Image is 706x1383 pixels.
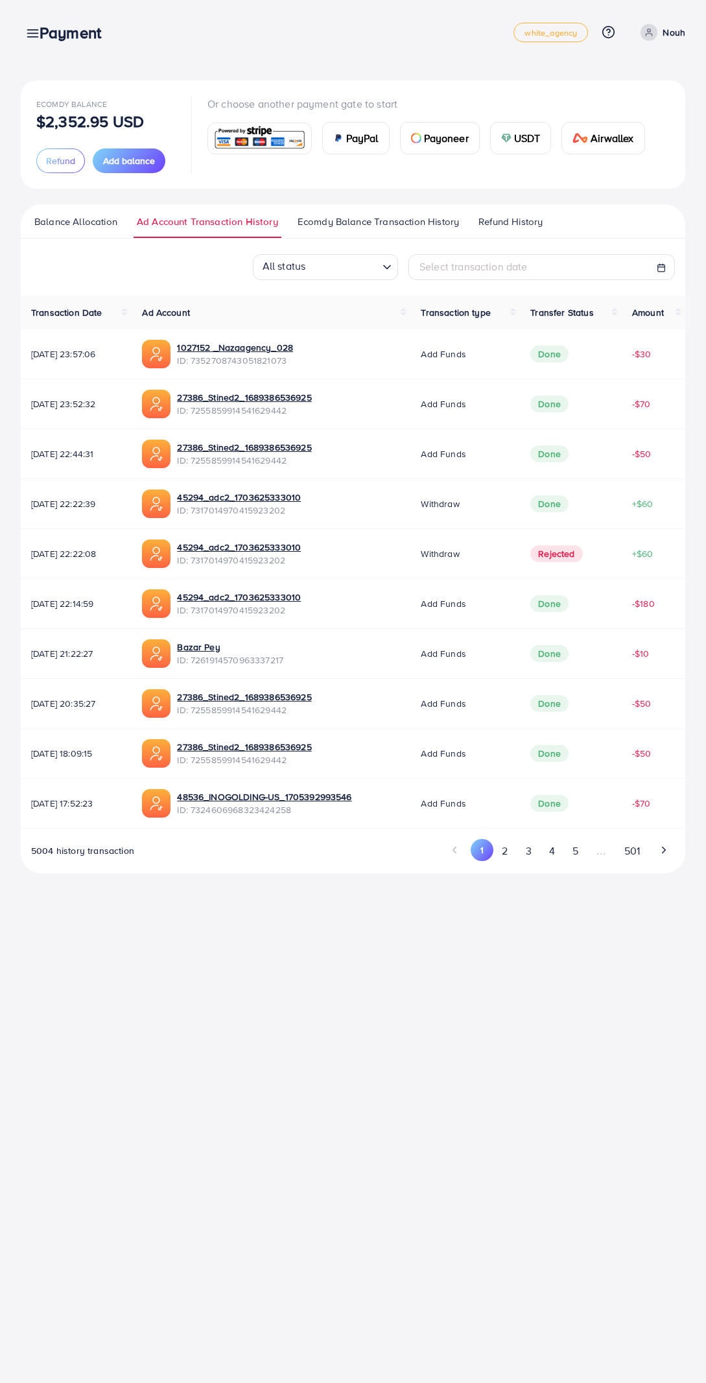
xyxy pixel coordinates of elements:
[31,497,121,510] span: [DATE] 22:22:39
[421,797,465,810] span: Add funds
[493,839,517,863] button: Go to page 2
[421,497,459,510] span: Withdraw
[530,545,582,562] span: Rejected
[31,447,121,460] span: [DATE] 22:44:31
[572,133,588,143] img: card
[490,122,552,154] a: cardUSDT
[530,495,569,512] span: Done
[333,133,344,143] img: card
[177,740,311,753] a: 27386_Stined2_1689386536925
[137,215,278,229] span: Ad Account Transaction History
[177,454,311,467] span: ID: 7255859914541629442
[142,390,171,418] img: ic-ads-acc.e4c84228.svg
[419,259,528,274] span: Select transaction date
[411,133,421,143] img: card
[322,122,390,154] a: cardPayPal
[421,647,465,660] span: Add funds
[421,547,459,560] span: Withdraw
[632,348,652,361] span: -$30
[177,803,351,816] span: ID: 7324606968323424258
[471,839,493,861] button: Go to page 1
[632,597,655,610] span: -$180
[46,154,75,167] span: Refund
[421,306,491,319] span: Transaction type
[31,697,121,710] span: [DATE] 20:35:27
[615,839,648,863] button: Go to page 501
[142,739,171,768] img: ic-ads-acc.e4c84228.svg
[501,133,512,143] img: card
[632,697,652,710] span: -$50
[563,839,587,863] button: Go to page 5
[530,445,569,462] span: Done
[530,695,569,712] span: Done
[632,747,652,760] span: -$50
[421,697,465,710] span: Add funds
[177,591,301,604] a: 45294_adc2_1703625333010
[142,490,171,518] img: ic-ads-acc.e4c84228.svg
[34,215,117,229] span: Balance Allocation
[142,539,171,568] img: ic-ads-acc.e4c84228.svg
[177,604,301,617] span: ID: 7317014970415923202
[93,148,165,173] button: Add balance
[31,797,121,810] span: [DATE] 17:52:23
[309,256,377,277] input: Search for option
[635,24,685,41] a: Nouh
[652,839,675,861] button: Go to next page
[530,795,569,812] span: Done
[142,589,171,618] img: ic-ads-acc.e4c84228.svg
[632,397,651,410] span: -$70
[177,554,301,567] span: ID: 7317014970415923202
[142,689,171,718] img: ic-ads-acc.e4c84228.svg
[400,122,480,154] a: cardPayoneer
[514,130,541,146] span: USDT
[478,215,543,229] span: Refund History
[530,346,569,362] span: Done
[517,839,540,863] button: Go to page 3
[561,122,644,154] a: cardAirwallex
[177,654,283,667] span: ID: 7261914570963337217
[530,645,569,662] span: Done
[177,404,311,417] span: ID: 7255859914541629442
[632,306,664,319] span: Amount
[421,447,465,460] span: Add funds
[31,547,121,560] span: [DATE] 22:22:08
[142,340,171,368] img: ic-ads-acc.e4c84228.svg
[540,839,563,863] button: Go to page 4
[177,391,311,404] a: 27386_Stined2_1689386536925
[444,839,675,863] ul: Pagination
[36,99,107,110] span: Ecomdy Balance
[513,23,588,42] a: white_agency
[36,148,85,173] button: Refund
[31,647,121,660] span: [DATE] 21:22:27
[632,797,651,810] span: -$70
[260,255,309,277] span: All status
[177,790,351,803] a: 48536_INOGOLDING-US_1705392993546
[142,789,171,818] img: ic-ads-acc.e4c84228.svg
[142,639,171,668] img: ic-ads-acc.e4c84228.svg
[31,397,121,410] span: [DATE] 23:52:32
[207,123,312,154] a: card
[298,215,459,229] span: Ecomdy Balance Transaction History
[177,491,301,504] a: 45294_adc2_1703625333010
[424,130,469,146] span: Payoneer
[177,504,301,517] span: ID: 7317014970415923202
[177,541,301,554] a: 45294_adc2_1703625333010
[632,647,650,660] span: -$10
[346,130,379,146] span: PayPal
[530,306,593,319] span: Transfer Status
[632,547,653,560] span: +$60
[103,154,155,167] span: Add balance
[36,113,144,129] p: $2,352.95 USD
[31,348,121,361] span: [DATE] 23:57:06
[177,753,311,766] span: ID: 7255859914541629442
[530,396,569,412] span: Done
[524,29,577,37] span: white_agency
[31,747,121,760] span: [DATE] 18:09:15
[177,691,311,703] a: 27386_Stined2_1689386536925
[421,348,465,361] span: Add funds
[421,747,465,760] span: Add funds
[142,306,190,319] span: Ad Account
[142,440,171,468] img: ic-ads-acc.e4c84228.svg
[421,397,465,410] span: Add funds
[31,597,121,610] span: [DATE] 22:14:59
